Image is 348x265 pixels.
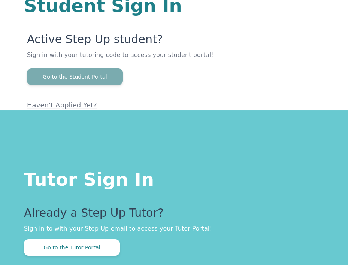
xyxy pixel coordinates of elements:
a: Haven't Applied Yet? [27,101,97,109]
a: Go to the Tutor Portal [24,244,120,251]
button: Go to the Student Portal [27,68,123,85]
p: Sign in with your tutoring code to access your student portal! [27,51,324,68]
p: Active Step Up student? [27,33,324,51]
p: Already a Step Up Tutor? [24,206,324,224]
button: Go to the Tutor Portal [24,239,120,256]
h1: Tutor Sign In [24,167,324,188]
a: Go to the Student Portal [27,73,123,80]
p: Sign in to with your Step Up email to access your Tutor Portal! [24,224,324,233]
